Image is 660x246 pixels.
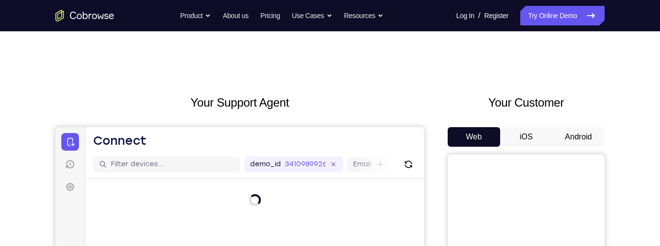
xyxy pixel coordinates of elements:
label: Email [298,32,315,42]
a: Settings [6,51,24,68]
button: iOS [500,127,553,147]
h2: Your Customer [448,94,605,112]
a: Sessions [6,28,24,46]
span: / [478,10,480,22]
button: Resources [344,6,384,25]
a: Register [484,6,508,25]
button: Refresh [345,29,361,45]
a: Go to the home page [55,10,114,22]
button: Use Cases [292,6,332,25]
button: Product [180,6,211,25]
a: Log In [456,6,474,25]
a: Try Online Demo [520,6,605,25]
button: Android [552,127,605,147]
a: Pricing [260,6,280,25]
h1: Connect [38,6,91,22]
a: About us [223,6,248,25]
button: Web [448,127,500,147]
h2: Your Support Agent [55,94,424,112]
label: demo_id [195,32,226,42]
a: Connect [6,6,24,23]
input: Filter devices... [55,32,179,42]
